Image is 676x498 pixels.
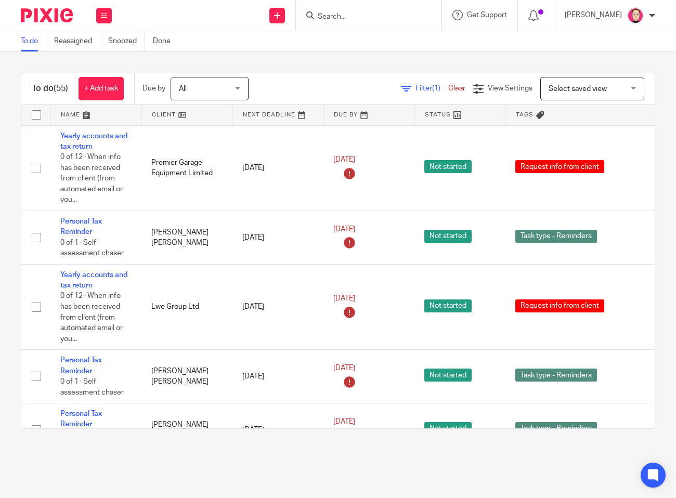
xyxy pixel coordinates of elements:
span: All [179,85,187,93]
span: Task type - Reminders [515,422,597,435]
td: Lwe Group Ltd [141,264,232,350]
span: Task type - Reminders [515,230,597,243]
span: Not started [424,369,472,382]
a: Personal Tax Reminder [60,357,102,374]
img: Pixie [21,8,73,22]
input: Search [317,12,410,22]
td: [DATE] [232,403,323,457]
span: [DATE] [333,418,355,425]
span: Not started [424,299,472,312]
p: Due by [142,83,165,94]
a: Yearly accounts and tax return [60,271,127,289]
span: [DATE] [333,364,355,372]
span: [DATE] [333,295,355,302]
span: Select saved view [549,85,607,93]
a: Personal Tax Reminder [60,410,102,428]
span: Not started [424,160,472,173]
td: [PERSON_NAME] [PERSON_NAME] [141,350,232,403]
td: [PERSON_NAME] [PERSON_NAME] [141,211,232,265]
img: Bradley%20-%20Pink.png [627,7,644,24]
a: To do [21,31,46,51]
td: [DATE] [232,125,323,211]
span: Get Support [467,11,507,19]
span: 0 of 1 · Self assessment chaser [60,239,124,257]
span: Filter [415,85,448,92]
span: Tags [516,112,534,117]
a: Yearly accounts and tax return [60,133,127,150]
span: 0 of 12 · When info has been received from client (from automated email or you... [60,153,123,203]
a: Snoozed [108,31,145,51]
span: View Settings [488,85,532,92]
span: Request info from client [515,299,604,312]
a: Done [153,31,178,51]
a: + Add task [79,77,124,100]
td: [PERSON_NAME] [PERSON_NAME] [141,403,232,457]
td: [DATE] [232,264,323,350]
a: Personal Tax Reminder [60,218,102,235]
span: Not started [424,422,472,435]
span: 0 of 12 · When info has been received from client (from automated email or you... [60,293,123,343]
p: [PERSON_NAME] [565,10,622,20]
span: (1) [432,85,440,92]
span: Task type - Reminders [515,369,597,382]
td: Premier Garage Equipment Limited [141,125,232,211]
h1: To do [32,83,68,94]
td: [DATE] [232,350,323,403]
span: (55) [54,84,68,93]
a: Clear [448,85,465,92]
span: Request info from client [515,160,604,173]
span: 0 of 1 · Self assessment chaser [60,378,124,396]
span: Not started [424,230,472,243]
span: [DATE] [333,156,355,163]
a: Reassigned [54,31,100,51]
span: [DATE] [333,226,355,233]
td: [DATE] [232,211,323,265]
